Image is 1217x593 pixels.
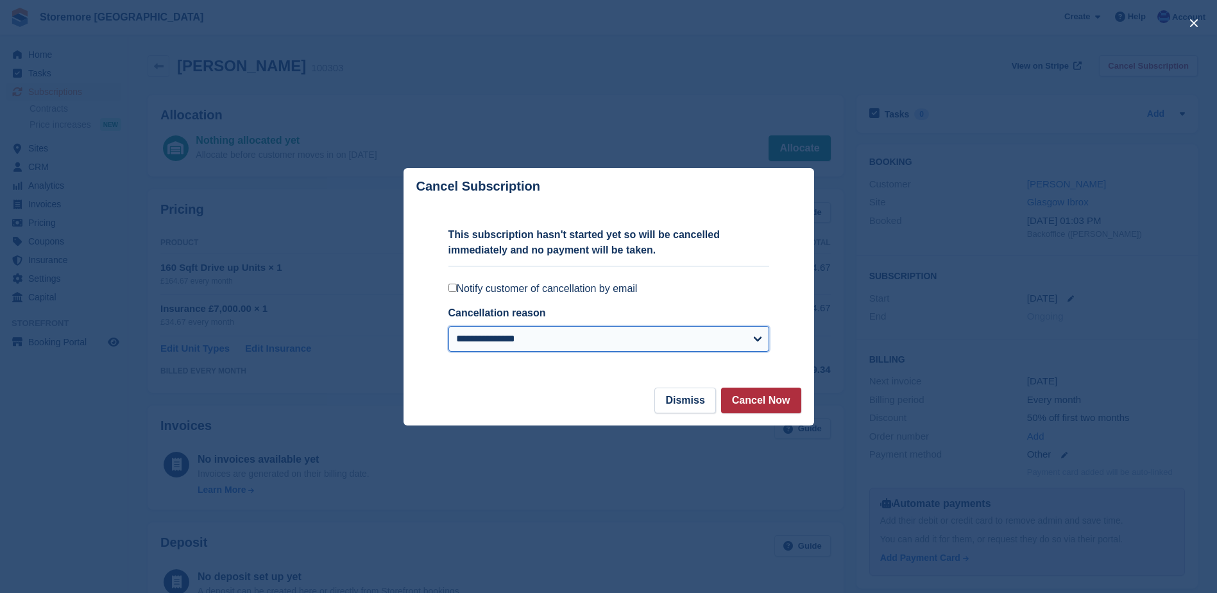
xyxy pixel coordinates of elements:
[416,179,540,194] p: Cancel Subscription
[448,227,769,258] p: This subscription hasn't started yet so will be cancelled immediately and no payment will be taken.
[654,388,715,413] button: Dismiss
[448,307,546,318] label: Cancellation reason
[448,284,457,292] input: Notify customer of cancellation by email
[1184,13,1204,33] button: close
[448,282,769,295] label: Notify customer of cancellation by email
[721,388,801,413] button: Cancel Now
